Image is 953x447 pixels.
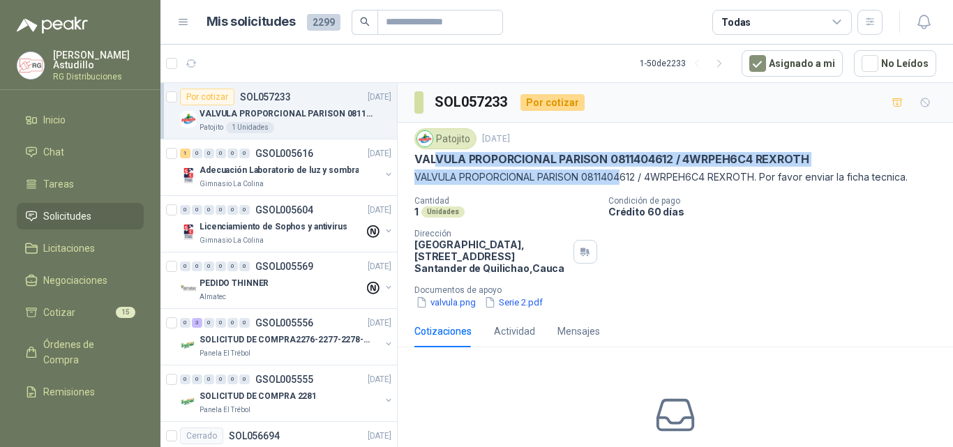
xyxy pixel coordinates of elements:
a: Licitaciones [17,235,144,262]
div: 0 [192,149,202,158]
div: 0 [216,149,226,158]
p: GSOL005604 [255,205,313,215]
img: Company Logo [180,111,197,128]
div: 0 [180,262,190,271]
div: Cerrado [180,427,223,444]
div: Actividad [494,324,535,339]
img: Company Logo [417,131,433,146]
div: Patojito [414,128,476,149]
p: [GEOGRAPHIC_DATA], [STREET_ADDRESS] Santander de Quilichao , Cauca [414,238,568,274]
a: Inicio [17,107,144,133]
a: Órdenes de Compra [17,331,144,373]
div: Cotizaciones [414,324,472,339]
p: [DATE] [368,147,391,160]
a: Tareas [17,171,144,197]
p: Gimnasio La Colina [200,179,264,190]
span: Chat [43,144,64,160]
div: 0 [239,262,250,271]
p: GSOL005555 [255,374,313,384]
p: 1 [414,206,419,218]
img: Company Logo [180,280,197,297]
p: [DATE] [368,204,391,217]
div: 0 [204,205,214,215]
span: search [360,17,370,26]
div: 0 [192,262,202,271]
p: [DATE] [368,430,391,443]
a: Cotizar15 [17,299,144,326]
img: Company Logo [180,224,197,241]
a: 0 0 0 0 0 0 GSOL005569[DATE] Company LogoPEDIDO THINNERAlmatec [180,258,394,303]
div: 3 [192,318,202,328]
p: SOL057233 [240,92,291,102]
p: Panela El Trébol [200,348,250,359]
div: 0 [180,374,190,384]
h1: Mis solicitudes [207,12,296,32]
div: 1 Unidades [226,122,274,133]
div: 1 - 50 de 2233 [640,52,730,75]
img: Logo peakr [17,17,88,33]
p: [DATE] [368,373,391,386]
div: Unidades [421,206,465,218]
a: 1 0 0 0 0 0 GSOL005616[DATE] Company LogoAdecuación Laboratorio de luz y sombraGimnasio La Colina [180,145,394,190]
div: 0 [192,374,202,384]
button: Serie 2.pdf [483,295,544,310]
button: No Leídos [854,50,936,77]
a: 0 0 0 0 0 0 GSOL005604[DATE] Company LogoLicenciamiento de Sophos y antivirusGimnasio La Colina [180,202,394,246]
div: 0 [216,262,226,271]
div: 0 [239,205,250,215]
div: 0 [216,374,226,384]
div: 0 [204,374,214,384]
a: Chat [17,139,144,165]
div: 0 [227,149,238,158]
p: [DATE] [368,260,391,273]
div: 0 [239,149,250,158]
p: Documentos de apoyo [414,285,947,295]
div: 0 [227,318,238,328]
div: 0 [204,262,214,271]
div: 0 [227,374,238,384]
a: 0 0 0 0 0 0 GSOL005555[DATE] Company LogoSOLICITUD DE COMPRA 2281Panela El Trébol [180,371,394,416]
p: SOLICITUD DE COMPRA 2281 [200,390,317,403]
span: Negociaciones [43,273,107,288]
div: 1 [180,149,190,158]
p: Licenciamiento de Sophos y antivirus [200,220,347,234]
span: Remisiones [43,384,95,400]
p: GSOL005569 [255,262,313,271]
p: VALVULA PROPORCIONAL PARISON 0811404612 / 4WRPEH6C4 REXROTH. Por favor enviar la ficha tecnica. [414,169,936,185]
a: Negociaciones [17,267,144,294]
h3: SOL057233 [435,91,509,113]
p: Panela El Trébol [200,404,250,416]
p: VALVULA PROPORCIONAL PARISON 0811404612 / 4WRPEH6C4 REXROTH [200,107,373,121]
span: 15 [116,307,135,318]
a: 0 3 0 0 0 0 GSOL005556[DATE] Company LogoSOLICITUD DE COMPRA2276-2277-2278-2284-2285-Panela El Tr... [180,315,394,359]
p: Patojito [200,122,223,133]
span: Inicio [43,112,66,128]
p: [PERSON_NAME] Astudillo [53,50,144,70]
a: Por cotizarSOL057233[DATE] Company LogoVALVULA PROPORCIONAL PARISON 0811404612 / 4WRPEH6C4 REXROT... [160,83,397,139]
div: Mensajes [557,324,600,339]
div: 0 [216,318,226,328]
p: [DATE] [368,317,391,330]
span: Solicitudes [43,209,91,224]
span: Tareas [43,176,74,192]
button: Asignado a mi [742,50,843,77]
p: Gimnasio La Colina [200,235,264,246]
div: 0 [192,205,202,215]
p: GSOL005556 [255,318,313,328]
p: [DATE] [482,132,510,146]
div: 0 [216,205,226,215]
div: 0 [227,262,238,271]
p: [DATE] [368,91,391,104]
a: Configuración [17,411,144,437]
div: 0 [227,205,238,215]
span: Licitaciones [43,241,95,256]
img: Company Logo [180,337,197,354]
div: 0 [204,149,214,158]
span: Cotizar [43,305,75,320]
p: RG Distribuciones [53,73,144,81]
div: 0 [180,318,190,328]
span: 2299 [307,14,340,31]
div: 0 [239,374,250,384]
img: Company Logo [180,393,197,410]
div: Por cotizar [520,94,585,111]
